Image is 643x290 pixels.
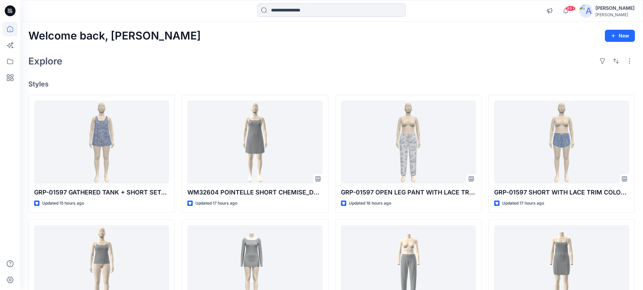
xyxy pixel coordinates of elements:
[494,101,629,184] a: GRP-01597 SHORT WITH LACE TRIM COLORWAY REV4
[595,4,635,12] div: [PERSON_NAME]
[34,188,169,197] p: GRP-01597 GATHERED TANK + SHORT SET_ COLORWAY REV3
[187,101,322,184] a: WM32604 POINTELLE SHORT CHEMISE_DEV_REV2
[341,188,476,197] p: GRP-01597 OPEN LEG PANT WITH LACE TRIM COLORWAY REV3
[28,80,635,88] h4: Styles
[605,30,635,42] button: New
[502,200,544,207] p: Updated 17 hours ago
[28,56,62,67] h2: Explore
[595,12,635,17] div: [PERSON_NAME]
[42,200,84,207] p: Updated 15 hours ago
[494,188,629,197] p: GRP-01597 SHORT WITH LACE TRIM COLORWAY REV4
[28,30,201,42] h2: Welcome back, [PERSON_NAME]
[187,188,322,197] p: WM32604 POINTELLE SHORT CHEMISE_DEV_REV2
[565,6,575,11] span: 99+
[34,101,169,184] a: GRP-01597 GATHERED TANK + SHORT SET_ COLORWAY REV3
[195,200,237,207] p: Updated 17 hours ago
[579,4,593,18] img: avatar
[349,200,391,207] p: Updated 16 hours ago
[341,101,476,184] a: GRP-01597 OPEN LEG PANT WITH LACE TRIM COLORWAY REV3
